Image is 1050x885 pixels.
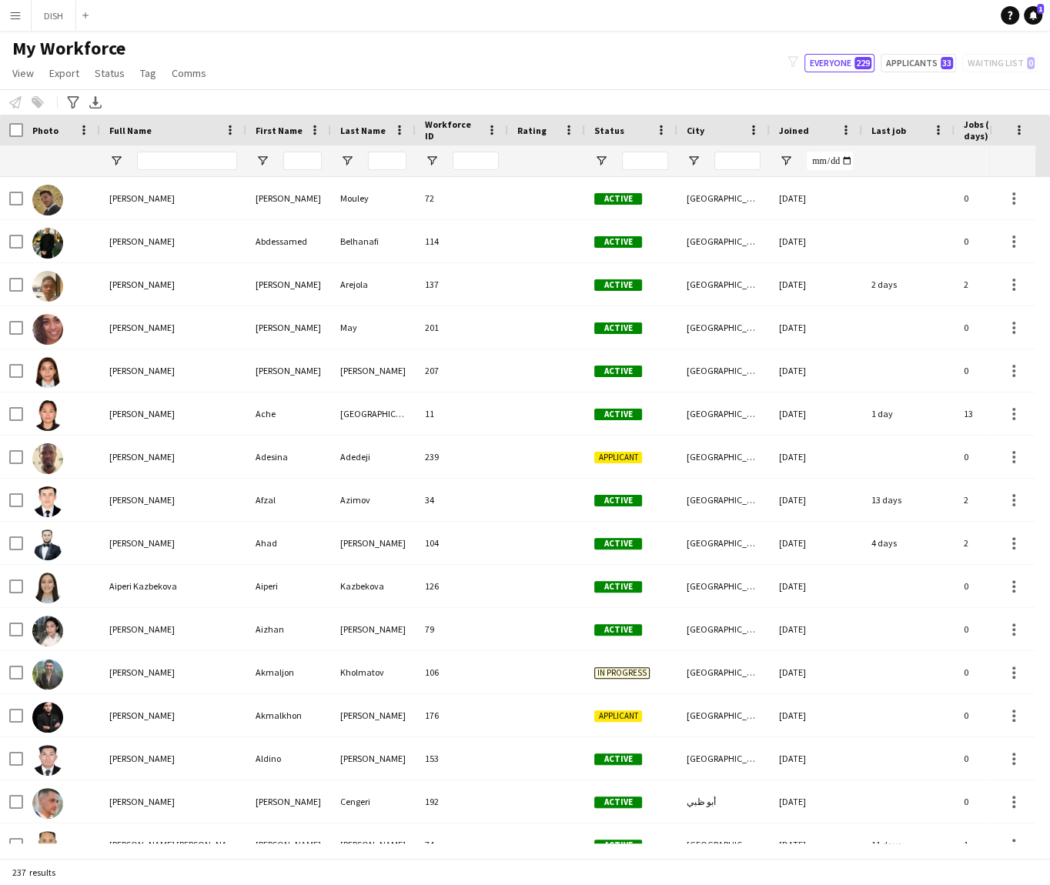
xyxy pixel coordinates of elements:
[677,737,770,780] div: [GEOGRAPHIC_DATA]
[246,694,331,736] div: Akmalkhon
[677,694,770,736] div: [GEOGRAPHIC_DATA]
[416,436,508,478] div: 239
[246,177,331,219] div: [PERSON_NAME]
[32,659,63,690] img: Akmaljon Kholmatov
[331,436,416,478] div: Adedeji
[109,125,152,136] span: Full Name
[941,57,953,69] span: 33
[622,152,668,170] input: Status Filter Input
[854,57,871,69] span: 229
[166,63,212,83] a: Comms
[109,710,175,721] span: [PERSON_NAME]
[594,796,642,808] span: Active
[331,737,416,780] div: [PERSON_NAME]
[109,580,177,592] span: Aiperi Kazbekova
[770,436,862,478] div: [DATE]
[6,63,40,83] a: View
[416,651,508,693] div: 106
[677,651,770,693] div: [GEOGRAPHIC_DATA]
[416,349,508,392] div: 207
[246,349,331,392] div: [PERSON_NAME]
[331,306,416,349] div: May
[594,236,642,248] span: Active
[331,823,416,866] div: [PERSON_NAME]
[416,306,508,349] div: 201
[517,125,547,136] span: Rating
[109,322,175,333] span: [PERSON_NAME]
[881,54,956,72] button: Applicants33
[331,479,416,521] div: Azimov
[95,66,125,80] span: Status
[32,400,63,431] img: Ache Toledo
[246,392,331,435] div: Ache
[32,443,63,474] img: Adesina Adedeji
[32,573,63,603] img: Aiperi Kazbekova
[677,220,770,262] div: [GEOGRAPHIC_DATA]
[594,581,642,593] span: Active
[677,608,770,650] div: [GEOGRAPHIC_DATA]
[594,753,642,765] span: Active
[331,392,416,435] div: [GEOGRAPHIC_DATA]
[109,235,175,247] span: [PERSON_NAME]
[49,66,79,80] span: Export
[109,839,242,850] span: [PERSON_NAME] [PERSON_NAME]
[594,279,642,291] span: Active
[137,152,237,170] input: Full Name Filter Input
[862,522,955,564] div: 4 days
[770,479,862,521] div: [DATE]
[770,737,862,780] div: [DATE]
[594,452,642,463] span: Applicant
[246,479,331,521] div: Afzal
[416,737,508,780] div: 153
[32,616,63,646] img: Aizhan Mussabekova
[770,220,862,262] div: [DATE]
[677,177,770,219] div: [GEOGRAPHIC_DATA]
[770,780,862,823] div: [DATE]
[12,66,34,80] span: View
[677,780,770,823] div: أبو ظبي
[862,392,955,435] div: 1 day
[109,451,175,463] span: [PERSON_NAME]
[32,271,63,302] img: Abejay Arejola
[32,788,63,819] img: Aleksandar Cengeri
[32,831,63,862] img: Alexander Aaron Reyes
[109,192,175,204] span: [PERSON_NAME]
[770,565,862,607] div: [DATE]
[964,119,1027,142] span: Jobs (last 90 days)
[32,125,59,136] span: Photo
[246,651,331,693] div: Akmaljon
[109,623,175,635] span: [PERSON_NAME]
[416,565,508,607] div: 126
[331,694,416,736] div: [PERSON_NAME]
[109,537,175,549] span: [PERSON_NAME]
[331,177,416,219] div: Mouley
[1037,4,1044,14] span: 1
[425,154,439,168] button: Open Filter Menu
[807,152,853,170] input: Joined Filter Input
[283,152,322,170] input: First Name Filter Input
[109,408,175,419] span: [PERSON_NAME]
[246,565,331,607] div: Aiperi
[32,702,63,733] img: Akmalkhon Rashidkhonov
[677,436,770,478] div: [GEOGRAPHIC_DATA]
[779,154,793,168] button: Open Filter Menu
[677,263,770,306] div: [GEOGRAPHIC_DATA]
[32,529,63,560] img: Ahad Khabibullaev
[331,651,416,693] div: Kholmatov
[416,823,508,866] div: 74
[714,152,761,170] input: City Filter Input
[687,125,704,136] span: City
[594,366,642,377] span: Active
[425,119,480,142] span: Workforce ID
[109,796,175,807] span: [PERSON_NAME]
[416,780,508,823] div: 192
[770,177,862,219] div: [DATE]
[172,66,206,80] span: Comms
[109,666,175,678] span: [PERSON_NAME]
[109,154,123,168] button: Open Filter Menu
[779,125,809,136] span: Joined
[331,220,416,262] div: Belhanafi
[453,152,499,170] input: Workforce ID Filter Input
[416,263,508,306] div: 137
[770,522,862,564] div: [DATE]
